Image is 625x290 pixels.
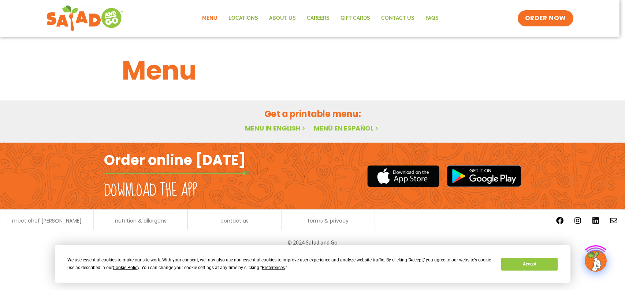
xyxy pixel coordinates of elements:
[376,10,420,27] a: Contact Us
[220,218,249,223] a: contact us
[308,218,349,223] a: terms & privacy
[55,245,570,283] div: Cookie Consent Prompt
[46,4,123,33] img: new-SAG-logo-768×292
[104,171,250,175] img: fork
[420,10,444,27] a: FAQs
[501,258,558,271] button: Accept
[122,107,503,120] h2: Get a printable menu:
[108,238,518,247] p: © 2024 Salad and Go
[447,165,521,187] img: google_play
[335,10,376,27] a: GIFT CARDS
[113,265,139,270] span: Cookie Policy
[12,218,82,223] a: meet chef [PERSON_NAME]
[367,164,439,188] img: appstore
[223,10,264,27] a: Locations
[518,10,573,26] a: ORDER NOW
[197,10,444,27] nav: Menu
[122,51,503,90] h1: Menu
[262,265,285,270] span: Preferences
[314,124,380,133] a: Menú en español
[525,14,566,23] span: ORDER NOW
[264,10,301,27] a: About Us
[115,218,167,223] a: nutrition & allergens
[197,10,223,27] a: Menu
[245,124,306,133] a: Menu in English
[104,151,246,169] h2: Order online [DATE]
[301,10,335,27] a: Careers
[104,180,197,201] h2: Download the app
[67,256,492,272] div: We use essential cookies to make our site work. With your consent, we may also use non-essential ...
